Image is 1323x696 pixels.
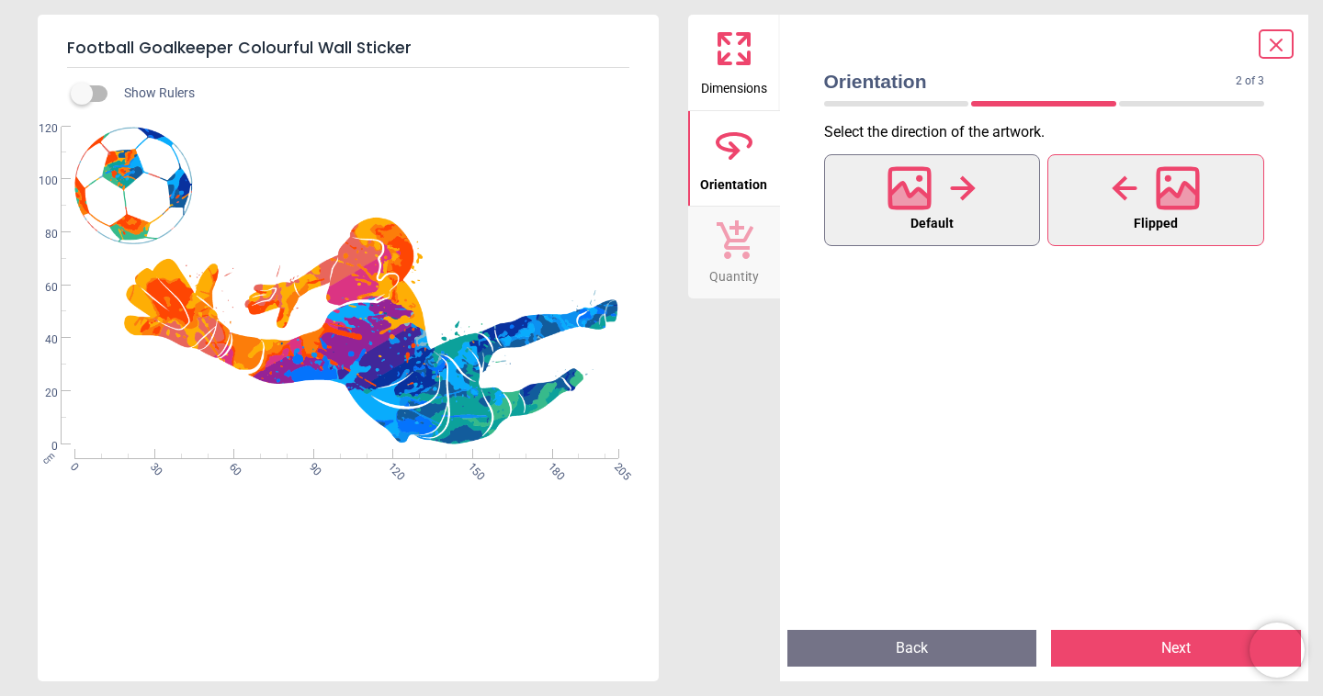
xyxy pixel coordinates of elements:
[40,449,57,466] span: cm
[688,207,780,298] button: Quantity
[23,174,58,189] span: 100
[1249,623,1305,678] iframe: Brevo live chat
[82,83,659,105] div: Show Rulers
[23,280,58,296] span: 60
[910,212,954,236] span: Default
[824,154,1041,246] button: Default
[464,460,476,472] span: 150
[824,122,1280,142] p: Select the direction of the artwork .
[688,111,780,207] button: Orientation
[23,386,58,401] span: 20
[23,227,58,242] span: 80
[544,460,556,472] span: 180
[23,439,58,455] span: 0
[226,460,238,472] span: 60
[700,167,767,195] span: Orientation
[305,460,317,472] span: 90
[1134,212,1178,236] span: Flipped
[66,460,78,472] span: 0
[824,68,1237,95] span: Orientation
[23,121,58,137] span: 120
[701,71,767,98] span: Dimensions
[787,630,1037,667] button: Back
[1047,154,1264,246] button: Flipped
[23,332,58,348] span: 40
[146,460,158,472] span: 30
[688,15,780,110] button: Dimensions
[1051,630,1301,667] button: Next
[610,460,622,472] span: 205
[1236,73,1264,89] span: 2 of 3
[67,29,629,68] h5: Football Goalkeeper Colourful Wall Sticker
[709,259,759,286] span: Quantity
[385,460,397,472] span: 120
